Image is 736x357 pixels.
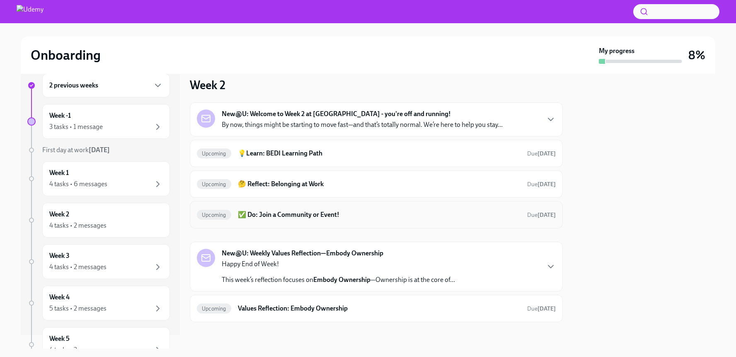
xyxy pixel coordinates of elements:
[527,150,556,158] span: October 18th, 2025 11:00
[31,47,101,63] h2: Onboarding
[49,221,107,230] div: 4 tasks • 2 messages
[197,208,556,221] a: Upcoming✅ Do: Join a Community or Event!Due[DATE]
[49,180,107,189] div: 4 tasks • 6 messages
[89,146,110,154] strong: [DATE]
[197,177,556,191] a: Upcoming🤔 Reflect: Belonging at WorkDue[DATE]
[537,181,556,188] strong: [DATE]
[537,150,556,157] strong: [DATE]
[313,276,370,284] strong: Embody Ownership
[49,334,70,343] h6: Week 5
[537,211,556,219] strong: [DATE]
[42,73,170,97] div: 2 previous weeks
[42,146,110,154] span: First day at work
[238,149,521,158] h6: 💡Learn: BEDI Learning Path
[27,146,170,155] a: First day at work[DATE]
[49,304,107,313] div: 5 tasks • 2 messages
[197,306,231,312] span: Upcoming
[222,275,455,284] p: This week’s reflection focuses on —Ownership is at the core of...
[49,293,70,302] h6: Week 4
[49,262,107,272] div: 4 tasks • 2 messages
[49,111,71,120] h6: Week -1
[197,212,231,218] span: Upcoming
[197,302,556,315] a: UpcomingValues Reflection: Embody OwnershipDue[DATE]
[599,46,634,56] strong: My progress
[527,150,556,157] span: Due
[27,161,170,196] a: Week 14 tasks • 6 messages
[222,260,455,269] p: Happy End of Week!
[197,147,556,160] a: Upcoming💡Learn: BEDI Learning PathDue[DATE]
[688,48,705,63] h3: 8%
[527,180,556,188] span: October 18th, 2025 11:00
[49,251,70,260] h6: Week 3
[527,305,556,312] span: Due
[49,81,98,90] h6: 2 previous weeks
[238,180,521,189] h6: 🤔 Reflect: Belonging at Work
[527,305,556,313] span: October 19th, 2025 11:00
[238,210,521,219] h6: ✅ Do: Join a Community or Event!
[49,122,103,131] div: 3 tasks • 1 message
[222,249,383,258] strong: New@U: Weekly Values Reflection—Embody Ownership
[197,151,231,157] span: Upcoming
[27,203,170,238] a: Week 24 tasks • 2 messages
[222,120,503,129] p: By now, things might be starting to move fast—and that’s totally normal. We’re here to help you s...
[27,244,170,279] a: Week 34 tasks • 2 messages
[27,104,170,139] a: Week -13 tasks • 1 message
[527,211,556,219] span: Due
[197,181,231,187] span: Upcoming
[17,5,44,18] img: Udemy
[527,211,556,219] span: October 18th, 2025 11:00
[238,304,521,313] h6: Values Reflection: Embody Ownership
[527,181,556,188] span: Due
[49,168,69,177] h6: Week 1
[49,210,69,219] h6: Week 2
[537,305,556,312] strong: [DATE]
[27,286,170,321] a: Week 45 tasks • 2 messages
[222,109,451,119] strong: New@U: Welcome to Week 2 at [GEOGRAPHIC_DATA] - you're off and running!
[49,345,107,355] div: 4 tasks • 2 messages
[190,78,225,92] h3: Week 2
